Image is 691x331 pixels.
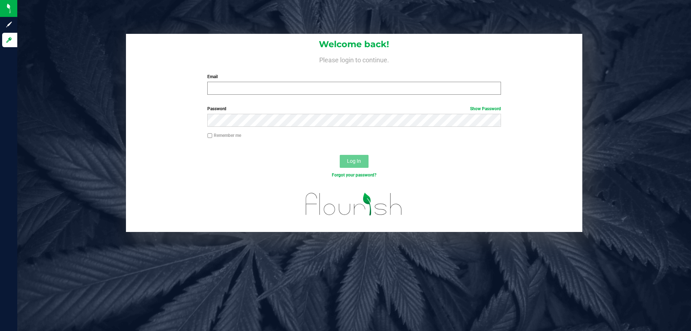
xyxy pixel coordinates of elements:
[126,40,582,49] h1: Welcome back!
[207,73,501,80] label: Email
[332,173,376,178] a: Forgot your password?
[207,106,226,111] span: Password
[340,155,369,168] button: Log In
[470,106,501,111] a: Show Password
[5,36,13,44] inline-svg: Log in
[207,132,241,139] label: Remember me
[297,186,411,223] img: flourish_logo.svg
[126,55,582,63] h4: Please login to continue.
[347,158,361,164] span: Log In
[207,133,212,138] input: Remember me
[5,21,13,28] inline-svg: Sign up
